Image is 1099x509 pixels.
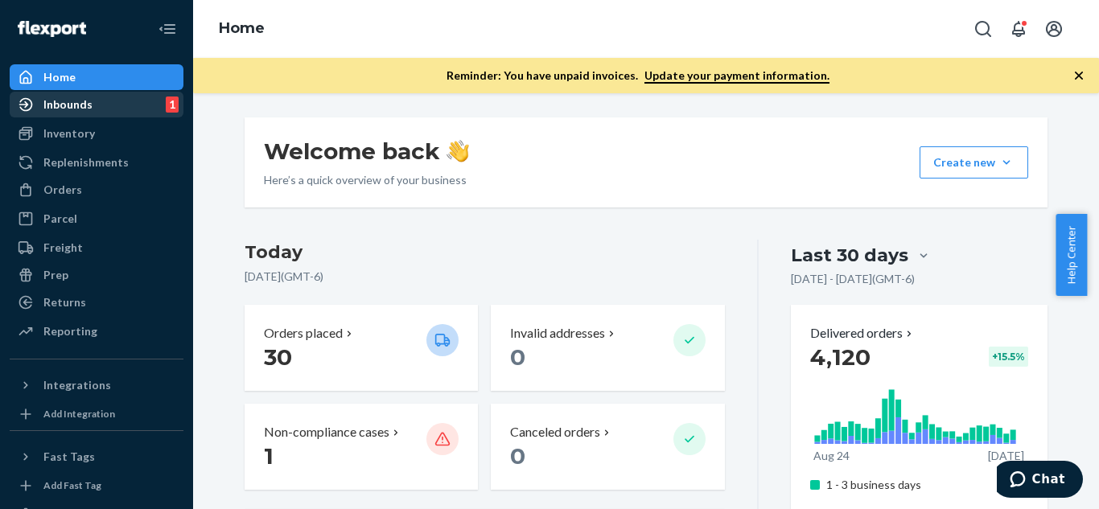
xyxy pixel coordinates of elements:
p: Aug 24 [813,448,850,464]
button: Invalid addresses 0 [491,305,724,391]
a: Inbounds1 [10,92,183,117]
h3: Today [245,240,725,265]
img: hand-wave emoji [447,140,469,162]
button: Help Center [1056,214,1087,296]
p: [DATE] [988,448,1024,464]
a: Add Fast Tag [10,476,183,495]
p: Here’s a quick overview of your business [264,172,469,188]
a: Returns [10,289,183,315]
a: Reporting [10,318,183,344]
a: Orders [10,177,183,203]
div: + 15.5 % [989,347,1028,367]
div: Inventory [43,125,95,142]
a: Home [219,19,265,37]
p: 1 - 3 business days [826,477,985,493]
button: Open account menu [1038,13,1070,45]
a: Replenishments [10,150,183,175]
p: Orders placed [264,324,343,343]
a: Parcel [10,206,183,232]
div: Fast Tags [43,449,95,465]
button: Create new [920,146,1028,179]
a: Home [10,64,183,90]
div: Freight [43,240,83,256]
p: [DATE] - [DATE] ( GMT-6 ) [791,271,915,287]
span: 0 [510,442,525,470]
h1: Welcome back [264,137,469,166]
span: 4,120 [810,343,871,371]
button: Orders placed 30 [245,305,478,391]
ol: breadcrumbs [206,6,278,52]
div: Add Fast Tag [43,478,101,492]
span: 30 [264,343,292,371]
div: Inbounds [43,96,93,113]
div: 1 [166,96,179,113]
button: Open notifications [1002,13,1035,45]
img: Flexport logo [18,21,86,37]
div: Returns [43,294,86,310]
p: Reminder: You have unpaid invoices. [447,68,829,84]
span: 0 [510,343,525,371]
div: Orders [43,182,82,198]
div: Home [43,69,76,85]
div: Prep [43,267,68,283]
button: Non-compliance cases 1 [245,404,478,490]
p: Invalid addresses [510,324,605,343]
div: Last 30 days [791,243,908,268]
iframe: Abre un widget desde donde se puede chatear con uno de los agentes [997,461,1083,501]
p: [DATE] ( GMT-6 ) [245,269,725,285]
span: 1 [264,442,274,470]
div: Add Integration [43,407,115,421]
a: Freight [10,235,183,261]
p: Non-compliance cases [264,423,389,441]
button: Fast Tags [10,444,183,470]
button: Canceled orders 0 [491,404,724,490]
a: Prep [10,262,183,288]
p: Canceled orders [510,423,600,441]
div: Reporting [43,323,97,339]
button: Integrations [10,372,183,398]
a: Update your payment information. [644,68,829,84]
button: Delivered orders [810,324,916,343]
div: Parcel [43,211,77,227]
button: Close Navigation [151,13,183,45]
div: Integrations [43,377,111,393]
div: Replenishments [43,154,129,170]
a: Inventory [10,121,183,146]
button: Open Search Box [967,13,999,45]
a: Add Integration [10,404,183,424]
